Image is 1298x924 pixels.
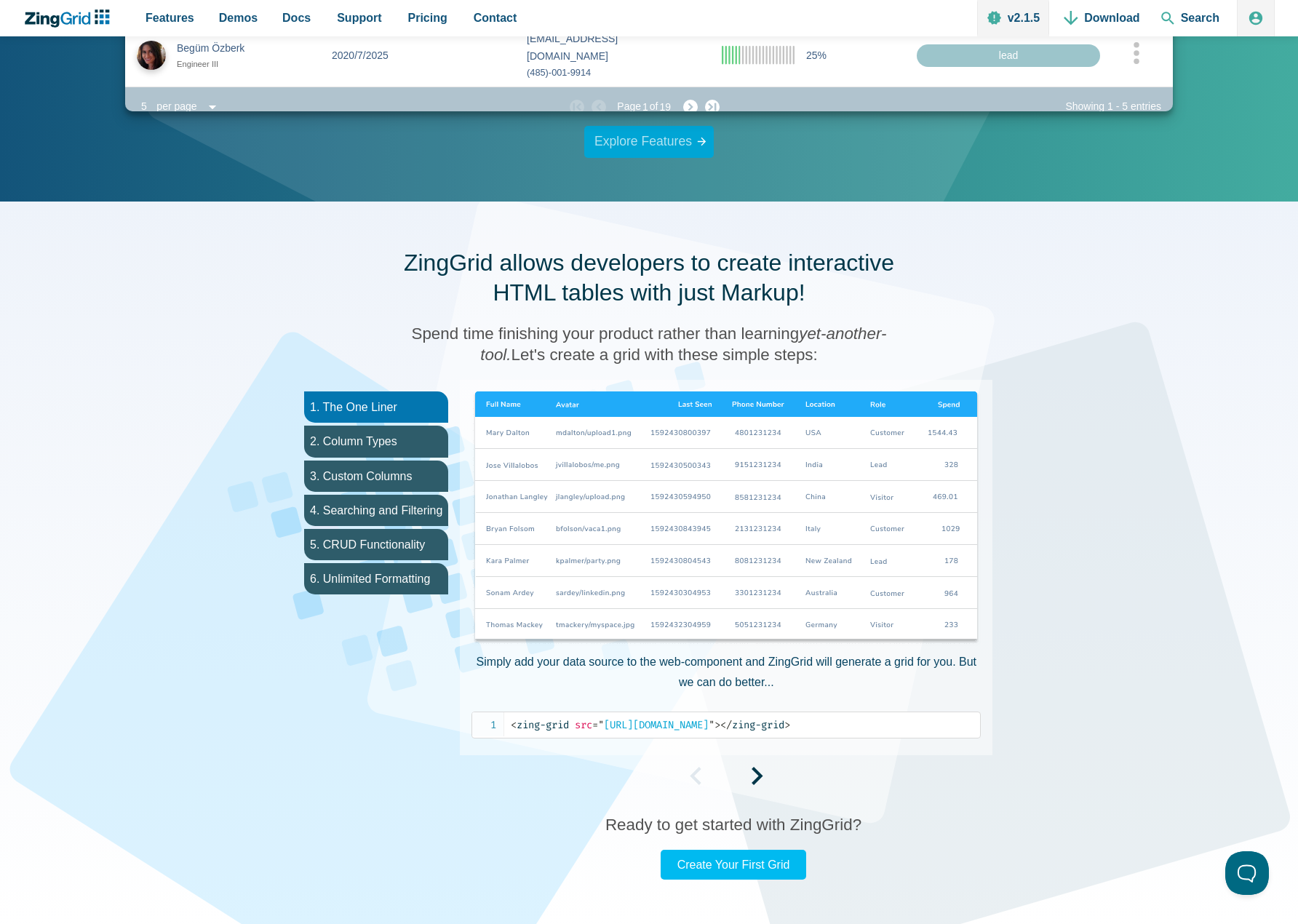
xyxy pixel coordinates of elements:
[1225,851,1269,895] iframe: Help Scout Beacon - Open
[219,8,258,28] span: Demos
[527,65,698,81] div: (485)-001-9914
[720,719,784,731] span: zing-grid
[151,97,202,117] div: per page
[480,324,886,364] span: yet-another-tool.
[282,8,311,28] span: Docs
[917,44,1100,67] div: lead
[584,126,714,158] a: Explore Features
[575,719,592,731] span: src
[471,652,981,691] p: Simply add your data source to the web-component and ZingGrid will generate a grid for you. But w...
[709,719,714,731] span: "
[146,8,194,28] span: Features
[592,719,714,731] span: [URL][DOMAIN_NAME]
[1104,100,1116,112] zg-text: 1
[660,103,672,111] zg-text: 19
[598,719,604,731] span: "
[23,9,117,28] a: ZingChart Logo. Click to return to the homepage
[137,97,151,117] div: 5
[592,719,598,731] span: =
[304,529,448,560] li: 5. CRUD Functionality
[527,31,698,65] div: [EMAIL_ADDRESS][DOMAIN_NAME]
[474,8,517,28] span: Contact
[304,495,448,526] li: 4. Searching and Filtering
[705,100,720,114] zg-button: lastpage
[394,323,904,365] h3: Spend time finishing your product rather than learning Let's create a grid with these simple steps:
[304,426,448,457] li: 2. Column Types
[177,57,274,71] div: Engineer III
[177,40,274,57] div: Begüm Özberk
[676,100,698,114] zg-button: nextpage
[661,850,806,880] a: Create Your First Grid
[337,8,381,28] span: Support
[1065,98,1161,116] div: Showing - entries
[605,814,861,835] h3: Ready to get started with ZingGrid?
[592,100,613,114] zg-button: prevpage
[408,8,447,28] span: Pricing
[714,719,720,731] span: >
[1119,100,1131,112] zg-text: 5
[304,563,448,594] li: 6. Unlimited Formatting
[617,98,641,116] span: Page
[642,103,648,111] zg-text: 1
[304,391,448,423] li: 1. The One Liner
[394,248,904,308] h2: ZingGrid allows developers to create interactive HTML tables with just Markup!
[650,98,658,116] span: of
[720,719,732,731] span: </
[511,719,569,731] span: zing-grid
[332,47,389,64] div: 2020/7/2025
[570,100,584,114] zg-button: firstpage
[304,461,448,492] li: 3. Custom Columns
[511,719,517,731] span: <
[784,719,790,731] span: >
[806,47,827,64] span: 25%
